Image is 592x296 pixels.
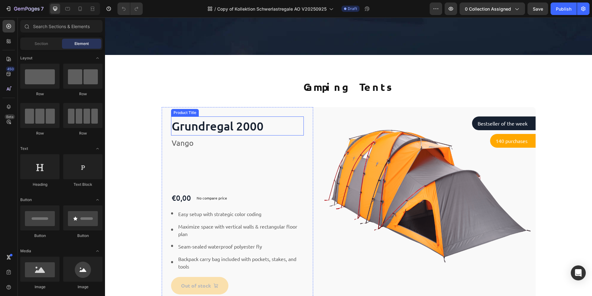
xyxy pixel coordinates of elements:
[63,182,103,187] div: Text Block
[20,91,60,97] div: Row
[571,265,586,280] div: Open Intercom Messenger
[93,144,103,154] span: Toggle open
[93,246,103,256] span: Toggle open
[218,90,430,266] img: Alt Image
[20,233,60,239] div: Button
[93,195,103,205] span: Toggle open
[74,41,89,47] span: Element
[20,197,32,203] span: Button
[117,2,143,15] div: Undo/Redo
[2,2,46,15] button: 7
[391,120,425,127] p: 140 purchases
[214,6,216,12] span: /
[528,2,548,15] button: Save
[63,91,103,97] div: Row
[373,102,425,110] p: Bestseller of the week
[20,146,28,151] span: Text
[20,248,31,254] span: Media
[41,5,44,12] p: 7
[105,17,592,296] iframe: Design area
[35,41,48,47] span: Section
[5,114,15,119] div: Beta
[348,6,357,12] span: Draft
[20,131,60,136] div: Row
[20,182,60,187] div: Heading
[551,2,577,15] button: Publish
[63,284,103,290] div: Image
[20,20,103,32] input: Search Sections & Elements
[465,6,511,12] span: 0 collection assigned
[20,55,32,61] span: Layout
[533,6,543,12] span: Save
[63,233,103,239] div: Button
[20,284,60,290] div: Image
[217,6,327,12] span: Copy of Kollektion Schwerlastregale AO V20250925
[556,6,571,12] div: Publish
[460,2,525,15] button: 0 collection assigned
[6,67,15,72] div: 450
[63,131,103,136] div: Row
[93,53,103,63] span: Toggle open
